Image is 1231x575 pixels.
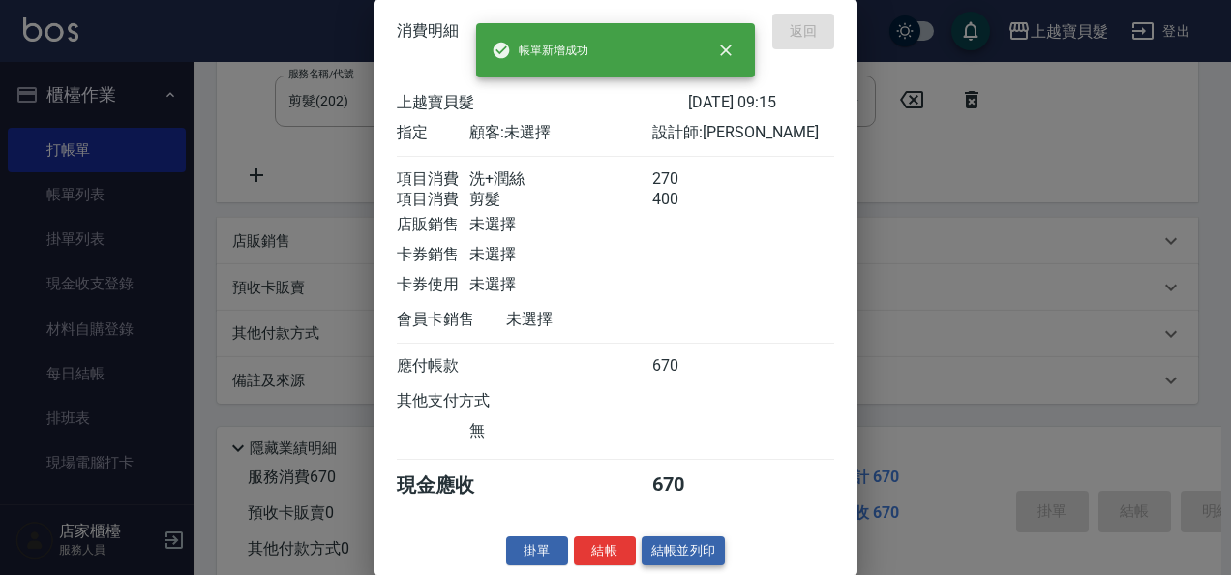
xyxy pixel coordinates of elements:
[397,391,543,411] div: 其他支付方式
[397,123,469,143] div: 指定
[506,310,688,330] div: 未選擇
[397,310,506,330] div: 會員卡銷售
[705,29,747,72] button: close
[397,21,459,41] span: 消費明細
[574,536,636,566] button: 結帳
[397,93,688,113] div: 上越寶貝髮
[652,356,725,377] div: 670
[397,275,469,295] div: 卡券使用
[642,536,726,566] button: 結帳並列印
[397,215,469,235] div: 店販銷售
[469,123,651,143] div: 顧客: 未選擇
[506,536,568,566] button: 掛單
[469,245,651,265] div: 未選擇
[652,123,834,143] div: 設計師: [PERSON_NAME]
[397,472,506,499] div: 現金應收
[397,169,469,190] div: 項目消費
[469,421,651,441] div: 無
[397,245,469,265] div: 卡券銷售
[688,93,834,113] div: [DATE] 09:15
[469,169,651,190] div: 洗+潤絲
[492,41,588,60] span: 帳單新增成功
[652,472,725,499] div: 670
[652,169,725,190] div: 270
[397,356,469,377] div: 應付帳款
[469,215,651,235] div: 未選擇
[397,190,469,210] div: 項目消費
[469,275,651,295] div: 未選擇
[652,190,725,210] div: 400
[469,190,651,210] div: 剪髮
